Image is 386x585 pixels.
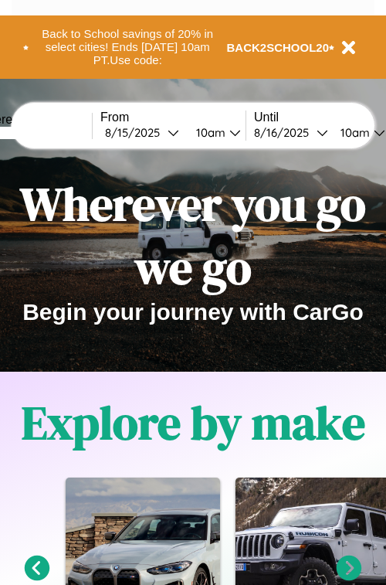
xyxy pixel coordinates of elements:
button: 10am [184,124,245,141]
h1: Explore by make [22,391,365,454]
button: Back to School savings of 20% in select cities! Ends [DATE] 10am PT.Use code: [29,23,227,71]
b: BACK2SCHOOL20 [227,41,330,54]
div: 10am [188,125,229,140]
label: From [100,111,245,124]
div: 8 / 15 / 2025 [105,125,168,140]
div: 8 / 16 / 2025 [254,125,317,140]
div: 10am [333,125,374,140]
button: 8/15/2025 [100,124,184,141]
